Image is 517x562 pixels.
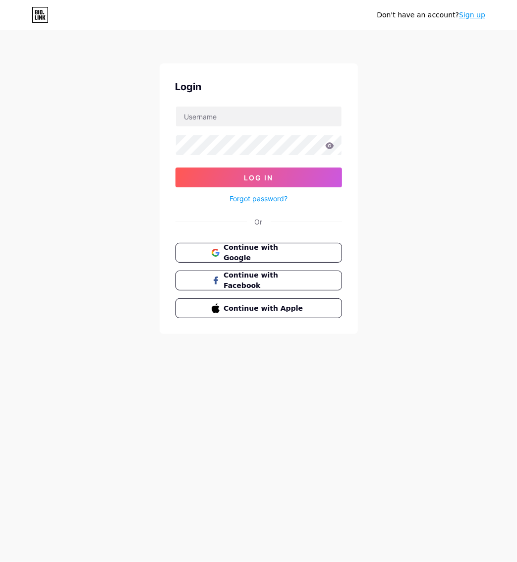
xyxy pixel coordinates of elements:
[175,79,342,94] div: Login
[175,243,342,263] button: Continue with Google
[175,298,342,318] button: Continue with Apple
[255,217,263,227] div: Or
[175,168,342,187] button: Log In
[244,173,273,182] span: Log In
[459,11,485,19] a: Sign up
[377,10,485,20] div: Don't have an account?
[175,271,342,290] button: Continue with Facebook
[224,270,305,291] span: Continue with Facebook
[176,107,342,126] input: Username
[224,242,305,263] span: Continue with Google
[230,193,287,204] a: Forgot password?
[224,303,305,314] span: Continue with Apple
